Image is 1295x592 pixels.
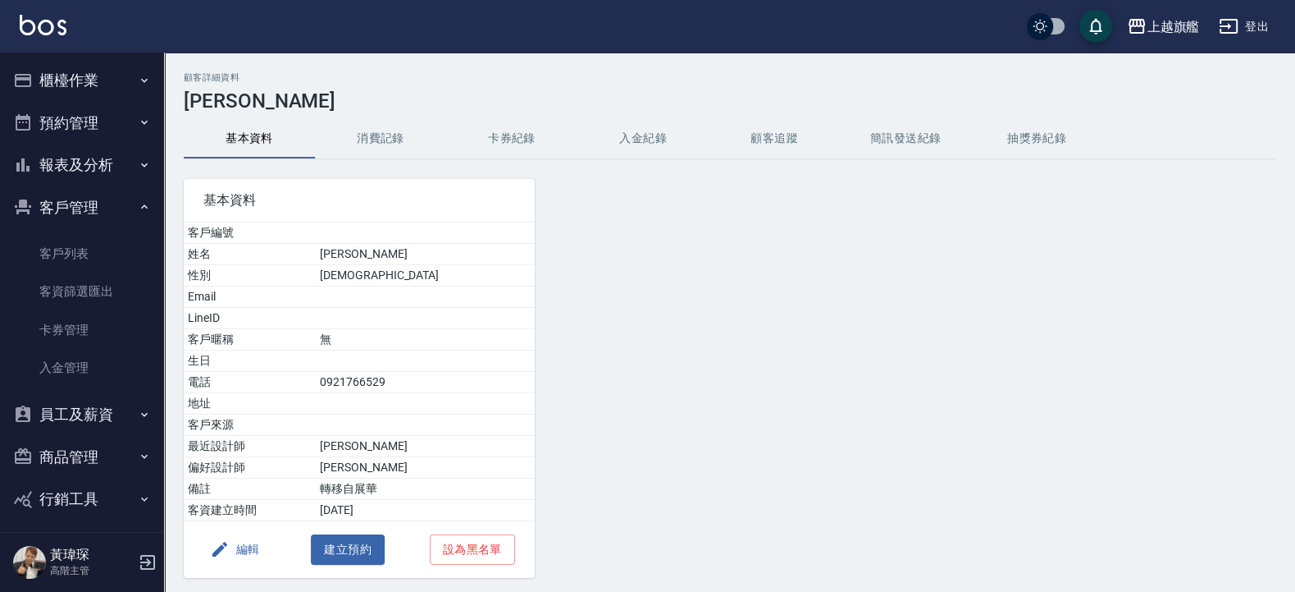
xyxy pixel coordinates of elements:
td: 客戶編號 [184,223,316,244]
td: 姓名 [184,244,316,265]
button: 登出 [1212,11,1275,42]
a: 卡券管理 [7,311,157,349]
button: 櫃檯作業 [7,59,157,102]
h3: [PERSON_NAME] [184,89,1275,112]
td: Email [184,287,316,308]
td: 性別 [184,265,316,287]
button: 簡訊發送紀錄 [840,119,971,158]
td: 備註 [184,479,316,500]
td: 最近設計師 [184,436,316,457]
button: 抽獎券紀錄 [971,119,1102,158]
td: 0921766529 [316,372,535,393]
td: 客資建立時間 [184,500,316,521]
button: 行銷工具 [7,478,157,521]
h5: 黃瑋琛 [50,547,134,563]
button: 消費記錄 [315,119,446,158]
td: 無 [316,329,535,351]
button: 報表及分析 [7,144,157,186]
button: 基本資料 [184,119,315,158]
h2: 顧客詳細資料 [184,72,1275,83]
button: 客戶管理 [7,186,157,229]
td: [PERSON_NAME] [316,436,535,457]
td: 轉移自展華 [316,479,535,500]
button: save [1079,10,1112,43]
p: 高階主管 [50,563,134,578]
button: 商品管理 [7,436,157,479]
button: 設為黑名單 [430,535,515,565]
img: Person [13,546,46,579]
button: 員工及薪資 [7,393,157,436]
td: [DATE] [316,500,535,521]
a: 客資篩選匯出 [7,273,157,310]
td: 客戶來源 [184,415,316,436]
button: 預約管理 [7,102,157,145]
button: 卡券紀錄 [446,119,577,158]
div: 上越旗艦 [1147,16,1199,37]
td: 偏好設計師 [184,457,316,479]
button: 建立預約 [311,535,385,565]
td: [DEMOGRAPHIC_DATA] [316,265,535,287]
td: 電話 [184,372,316,393]
td: [PERSON_NAME] [316,457,535,479]
img: Logo [20,15,66,35]
button: 入金紀錄 [577,119,709,158]
button: 編輯 [203,535,267,565]
td: 地址 [184,393,316,415]
button: 資料設定 [7,521,157,563]
a: 入金管理 [7,349,157,387]
button: 上越旗艦 [1120,10,1206,44]
span: 基本資料 [203,192,515,209]
td: [PERSON_NAME] [316,244,535,265]
td: 客戶暱稱 [184,329,316,351]
td: LineID [184,308,316,329]
a: 客戶列表 [7,235,157,273]
button: 顧客追蹤 [709,119,840,158]
td: 生日 [184,351,316,372]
